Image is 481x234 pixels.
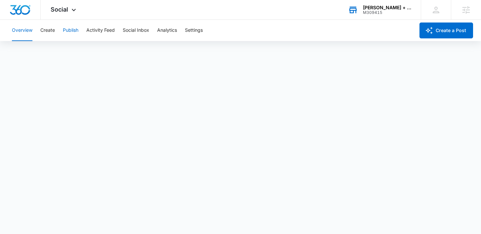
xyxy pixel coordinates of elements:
[363,5,411,10] div: account name
[40,20,55,41] button: Create
[123,20,149,41] button: Social Inbox
[157,20,177,41] button: Analytics
[419,23,473,38] button: Create a Post
[63,20,78,41] button: Publish
[185,20,203,41] button: Settings
[51,6,68,13] span: Social
[363,10,411,15] div: account id
[12,20,32,41] button: Overview
[86,20,115,41] button: Activity Feed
